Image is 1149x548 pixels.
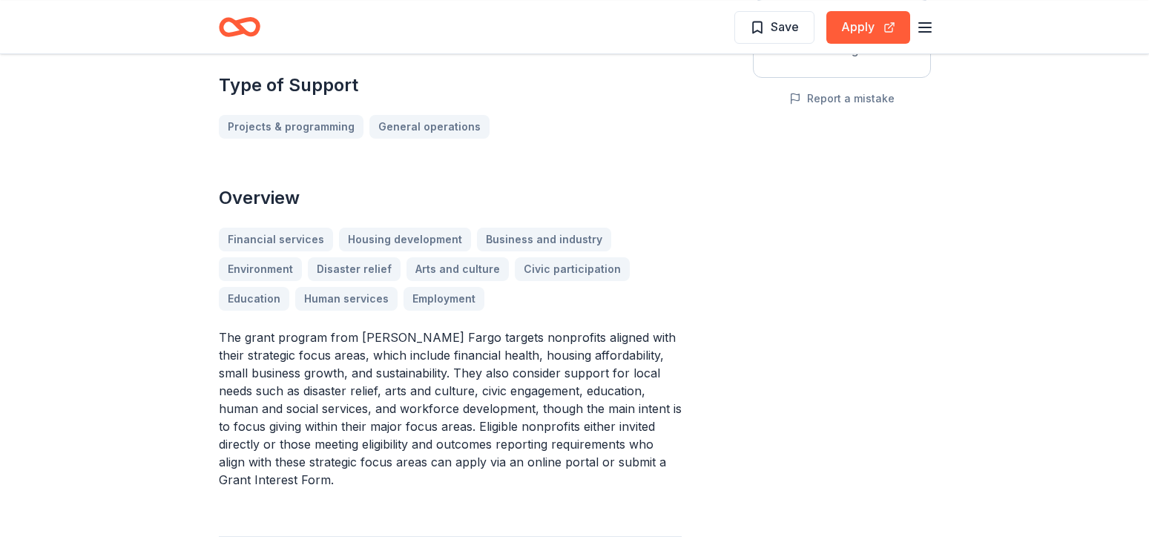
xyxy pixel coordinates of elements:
a: Home [219,9,260,44]
button: Save [734,10,814,43]
button: Report a mistake [789,90,895,108]
h2: Overview [219,186,682,210]
p: The grant program from [PERSON_NAME] Fargo targets nonprofits aligned with their strategic focus ... [219,329,682,489]
h2: Type of Support [219,73,682,97]
button: Apply [826,10,910,43]
span: Save [771,16,799,36]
